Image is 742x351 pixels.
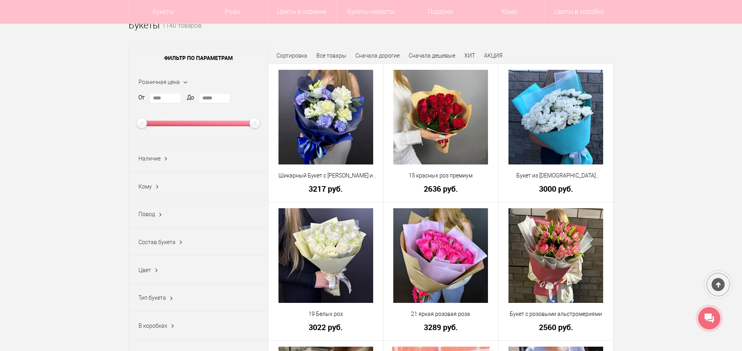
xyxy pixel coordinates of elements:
[316,52,346,59] a: Все товары
[389,172,493,180] a: 15 красных роз премиум
[355,52,400,59] a: Сначала дорогие
[278,70,373,164] img: Шикарный Букет с Розами и Синими Диантусами
[138,239,176,245] span: Состав букета
[484,52,503,59] a: АКЦИЯ
[129,48,268,68] span: Фильтр по параметрам
[389,310,493,318] a: 21 яркая розовая роза
[138,79,180,85] span: Розничная цена
[138,323,167,329] span: В коробках
[393,70,488,164] img: 15 красных роз премиум
[464,52,475,59] a: ХИТ
[138,93,145,102] label: От
[138,211,155,217] span: Повод
[138,183,152,190] span: Кому
[274,172,378,180] a: Шикарный Букет с [PERSON_NAME] и [PERSON_NAME]
[409,52,455,59] a: Сначала дешевые
[504,323,608,331] a: 2560 руб.
[274,185,378,193] a: 3217 руб.
[508,70,603,164] img: Букет из хризантем кустовых
[389,185,493,193] a: 2636 руб.
[129,18,160,32] h1: Букеты
[278,208,373,303] img: 19 Белых роз
[274,323,378,331] a: 3022 руб.
[274,310,378,318] a: 19 Белых роз
[393,208,488,303] img: 21 яркая розовая роза
[277,52,307,59] span: Сортировка
[138,295,166,301] span: Тип букета
[138,155,161,162] span: Наличие
[162,23,202,42] small: 1140 товаров
[138,267,151,273] span: Цвет
[504,185,608,193] a: 3000 руб.
[504,310,608,318] a: Букет с розовыми альстромериями
[508,208,603,303] img: Букет с розовыми альстромериями
[504,172,608,180] a: Букет из [DEMOGRAPHIC_DATA] кустовых
[389,323,493,331] a: 3289 руб.
[187,93,194,102] label: До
